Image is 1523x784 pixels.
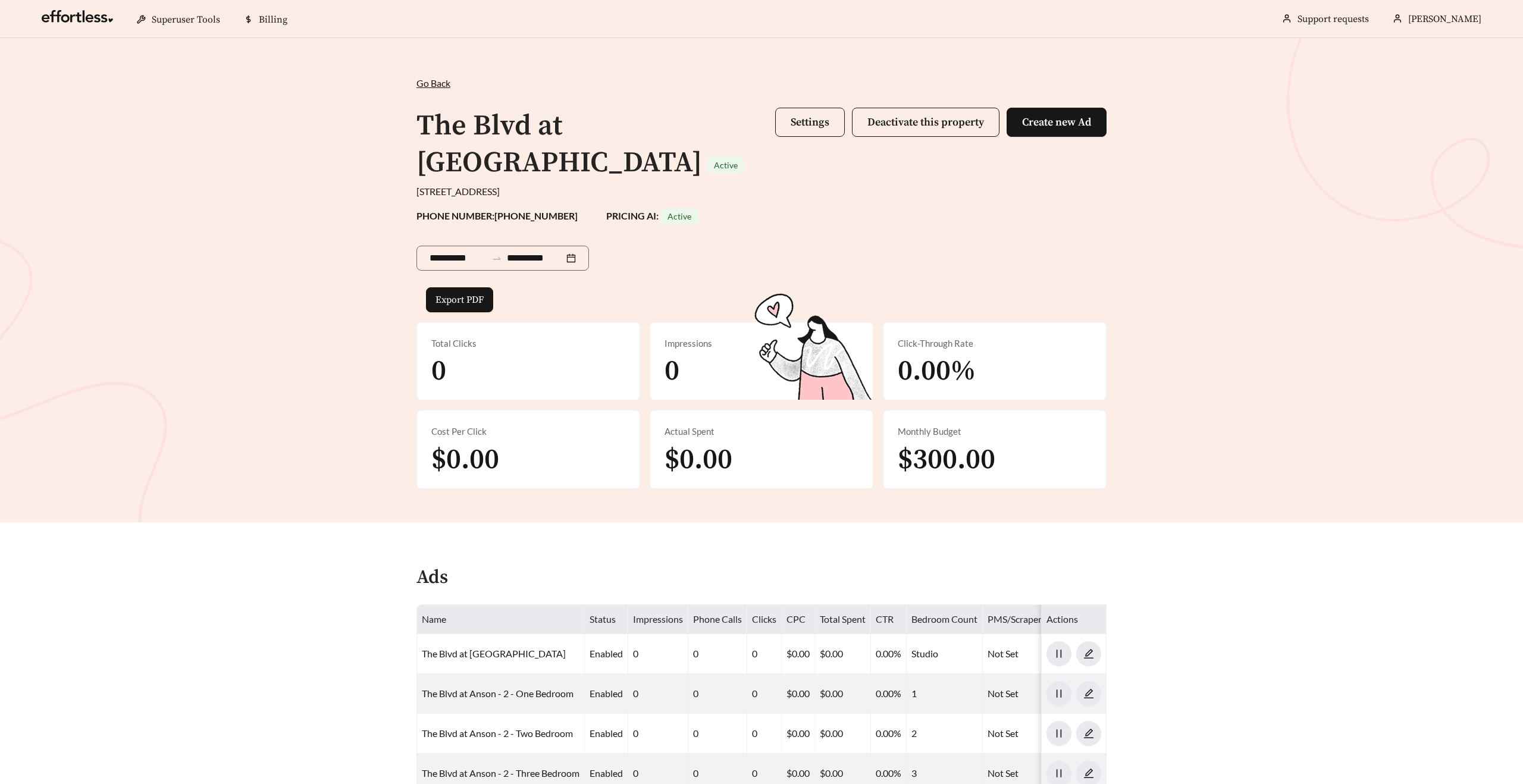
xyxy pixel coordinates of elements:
td: Studio [907,634,983,674]
a: The Blvd at [GEOGRAPHIC_DATA] [422,648,566,659]
span: Go Back [416,77,450,89]
span: 0.00% [898,353,976,389]
a: The Blvd at Anson - 2 - Two Bedroom [422,727,573,739]
button: pause [1046,721,1071,746]
span: Deactivate this property [867,115,984,129]
td: 0.00% [871,714,907,754]
td: Not Set [983,674,1090,714]
button: Deactivate this property [852,108,999,137]
th: PMS/Scraper Unit Price [983,605,1090,634]
span: Settings [791,115,829,129]
td: 0.00% [871,674,907,714]
td: 0 [688,634,747,674]
span: $0.00 [431,442,499,478]
button: Create new Ad [1007,108,1107,137]
td: 0 [628,714,688,754]
span: edit [1077,688,1101,699]
td: 0.00% [871,634,907,674]
h4: Ads [416,567,448,588]
td: 0 [747,674,782,714]
th: Impressions [628,605,688,634]
th: Phone Calls [688,605,747,634]
span: enabled [590,688,623,699]
div: Cost Per Click [431,425,625,438]
td: 0 [688,714,747,754]
span: edit [1077,648,1101,659]
span: Active [714,160,738,170]
button: edit [1076,641,1101,666]
td: 0 [628,674,688,714]
span: Create new Ad [1022,115,1091,129]
td: $0.00 [782,634,815,674]
span: to [491,253,502,264]
td: 1 [907,674,983,714]
th: Name [417,605,585,634]
span: enabled [590,767,623,779]
h1: The Blvd at [GEOGRAPHIC_DATA] [416,108,702,181]
span: 0 [665,353,679,389]
td: $0.00 [815,714,871,754]
span: enabled [590,648,623,659]
a: The Blvd at Anson - 2 - One Bedroom [422,688,574,699]
th: Bedroom Count [907,605,983,634]
button: Settings [775,108,845,137]
div: Total Clicks [431,337,625,350]
span: pause [1047,648,1071,659]
th: Actions [1042,605,1107,634]
span: edit [1077,768,1101,779]
strong: PHONE NUMBER: [PHONE_NUMBER] [416,210,578,221]
span: Billing [259,14,287,26]
span: edit [1077,728,1101,739]
span: $300.00 [898,442,995,478]
a: edit [1076,688,1101,699]
div: Monthly Budget [898,425,1092,438]
button: edit [1076,721,1101,746]
span: enabled [590,727,623,739]
button: pause [1046,681,1071,706]
th: Total Spent [815,605,871,634]
button: Export PDF [426,287,493,312]
td: 0 [628,634,688,674]
div: Click-Through Rate [898,337,1092,350]
span: Active [668,211,691,221]
td: 2 [907,714,983,754]
div: Impressions [665,337,858,350]
span: Superuser Tools [152,14,220,26]
a: edit [1076,767,1101,779]
div: [STREET_ADDRESS] [416,184,1107,199]
td: 0 [747,634,782,674]
td: $0.00 [815,674,871,714]
span: 0 [431,353,446,389]
a: Support requests [1298,13,1369,25]
span: pause [1047,768,1071,779]
div: Actual Spent [665,425,858,438]
span: pause [1047,688,1071,699]
span: CTR [876,613,894,625]
td: Not Set [983,634,1090,674]
td: 0 [688,674,747,714]
span: $0.00 [665,442,732,478]
td: 0 [747,714,782,754]
button: edit [1076,681,1101,706]
td: $0.00 [782,674,815,714]
td: Not Set [983,714,1090,754]
td: $0.00 [782,714,815,754]
td: $0.00 [815,634,871,674]
button: pause [1046,641,1071,666]
span: CPC [786,613,806,625]
th: Status [585,605,628,634]
th: Clicks [747,605,782,634]
a: edit [1076,648,1101,659]
a: edit [1076,727,1101,739]
span: pause [1047,728,1071,739]
span: [PERSON_NAME] [1408,13,1481,25]
a: The Blvd at Anson - 2 - Three Bedroom [422,767,579,779]
span: Export PDF [435,293,484,307]
span: swap-right [491,253,502,264]
strong: PRICING AI: [606,210,698,221]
